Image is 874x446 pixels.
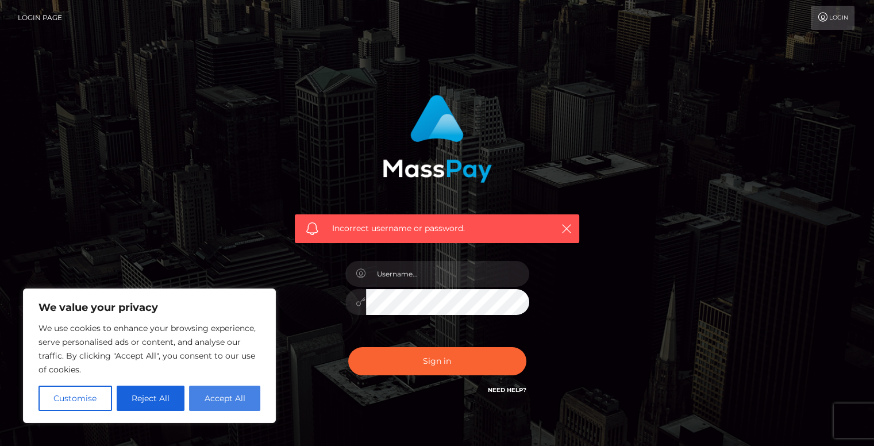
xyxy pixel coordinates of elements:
img: MassPay Login [383,95,492,183]
input: Username... [366,261,529,287]
button: Sign in [348,347,526,375]
div: We value your privacy [23,289,276,423]
a: Login Page [18,6,62,30]
p: We use cookies to enhance your browsing experience, serve personalised ads or content, and analys... [38,321,260,376]
a: Need Help? [488,386,526,394]
button: Reject All [117,386,185,411]
span: Incorrect username or password. [332,222,542,234]
p: We value your privacy [38,301,260,314]
button: Customise [38,386,112,411]
a: Login [811,6,854,30]
button: Accept All [189,386,260,411]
